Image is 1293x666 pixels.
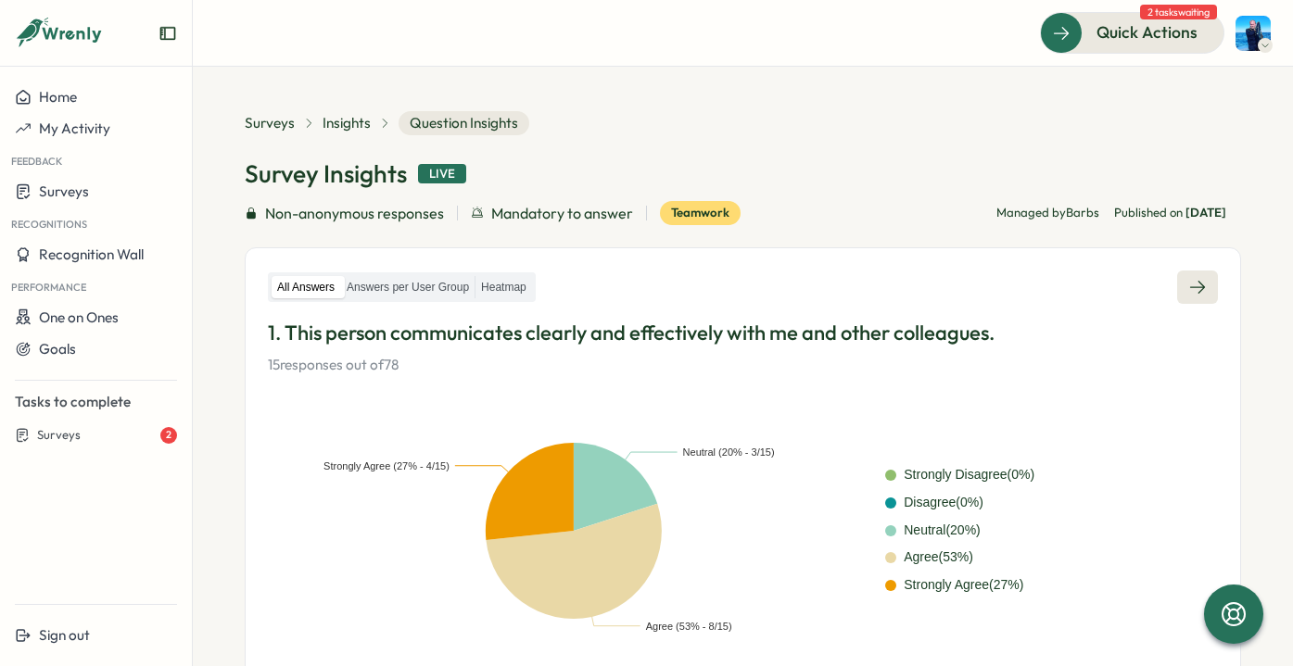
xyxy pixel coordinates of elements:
[245,113,295,133] a: Surveys
[39,88,77,106] span: Home
[39,340,76,358] span: Goals
[39,308,119,326] span: One on Ones
[160,427,177,444] div: 2
[39,626,90,644] span: Sign out
[341,276,475,299] label: Answers per User Group
[268,355,1218,375] p: 15 responses out of 78
[646,620,732,631] text: Agree (53% - 8/15)
[1236,16,1271,51] img: Henry Innis
[39,182,89,200] span: Surveys
[1185,205,1226,220] span: [DATE]
[904,465,1034,485] div: Strongly Disagree ( 0 %)
[39,119,110,137] span: My Activity
[1114,205,1226,221] span: Published on
[323,113,371,133] a: Insights
[904,547,973,568] div: Agree ( 53 %)
[904,575,1023,596] div: Strongly Agree ( 27 %)
[1066,205,1099,220] span: Barbs
[1140,5,1217,19] span: 2 tasks waiting
[268,319,1218,347] p: 1. This person communicates clearly and effectively with me and other colleagues.
[15,392,177,412] p: Tasks to complete
[272,276,340,299] label: All Answers
[904,493,983,513] div: Disagree ( 0 %)
[996,205,1099,221] p: Managed by
[904,521,981,541] div: Neutral ( 20 %)
[39,245,144,263] span: Recognition Wall
[475,276,532,299] label: Heatmap
[265,202,444,225] span: Non-anonymous responses
[418,164,466,184] div: Live
[660,201,741,225] div: Teamwork
[323,459,450,471] text: Strongly Agree (27% - 4/15)
[399,111,529,135] span: Question Insights
[1040,12,1224,53] button: Quick Actions
[245,157,407,190] h1: Survey Insights
[37,427,81,444] span: Surveys
[1097,20,1198,44] span: Quick Actions
[683,446,775,458] text: Neutral (20% - 3/15)
[158,24,177,43] button: Expand sidebar
[491,202,633,225] span: Mandatory to answer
